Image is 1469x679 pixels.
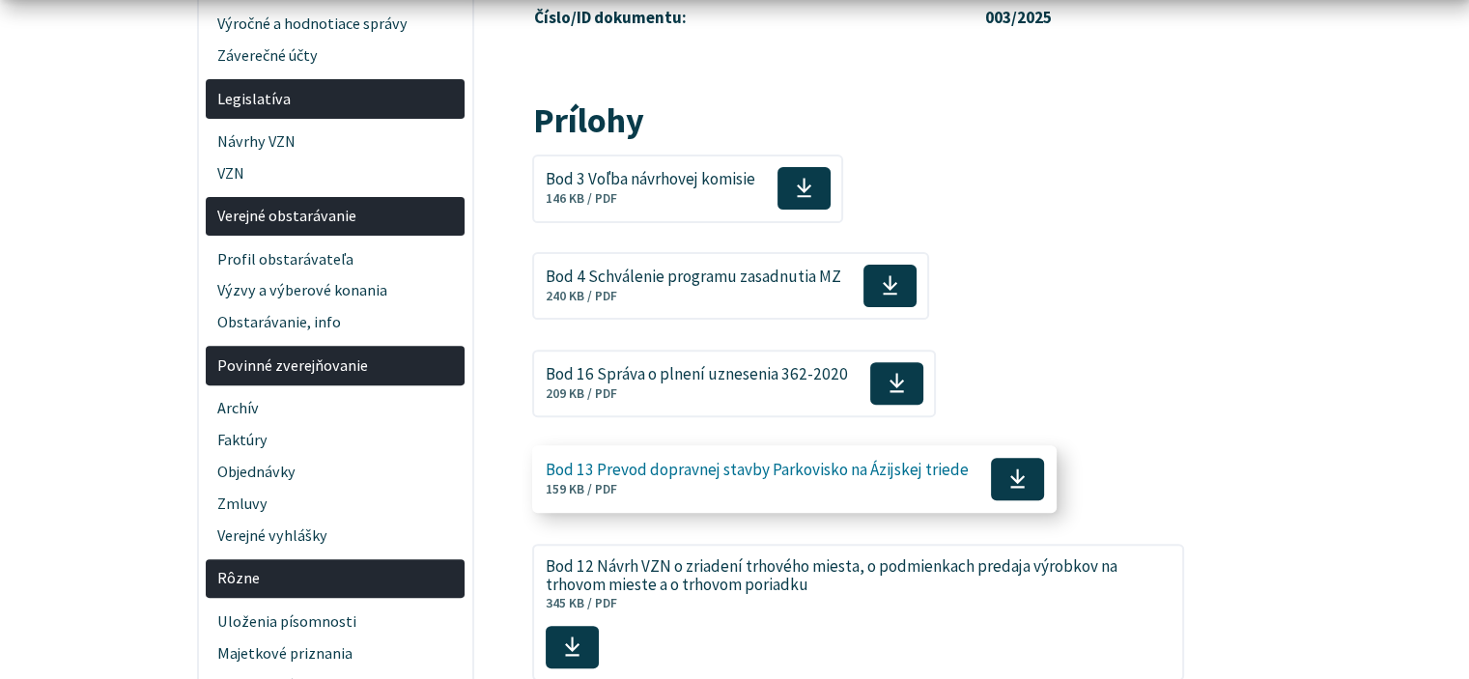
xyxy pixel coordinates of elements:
span: Bod 13 Prevod dopravnej stavby Parkovisko na Ázijskej triede [546,461,969,479]
span: Bod 3 Voľba návrhovej komisie [546,170,755,188]
a: Povinné zverejňovanie [206,346,465,385]
a: Bod 3 Voľba návrhovej komisie 146 KB / PDF [532,155,843,222]
a: Rôzne [206,559,465,599]
span: Profil obstarávateľa [217,243,454,275]
a: Archív [206,393,465,425]
span: Bod 12 Návrh VZN o zriadení trhového miesta, o podmienkach predaja výrobkov na trhovom mieste a o... [546,557,1149,594]
span: Legislatíva [217,83,454,115]
span: VZN [217,157,454,189]
a: Bod 4 Schválenie programu zasadnutia MZ 240 KB / PDF [532,252,929,320]
span: Verejné obstarávanie [217,201,454,233]
span: 209 KB / PDF [546,385,617,402]
a: Výzvy a výberové konania [206,275,465,307]
h2: Prílohy [532,101,1184,140]
a: Zmluvy [206,488,465,520]
span: Návrhy VZN [217,126,454,157]
span: 146 KB / PDF [546,190,617,207]
span: Zmluvy [217,488,454,520]
span: Uloženia písomnosti [217,606,454,637]
span: Bod 16 Správa o plnení uznesenia 362-2020 [546,365,848,383]
span: Archív [217,393,454,425]
span: Výročné a hodnotiace správy [217,9,454,41]
a: Bod 13 Prevod dopravnej stavby Parkovisko na Ázijskej triede 159 KB / PDF [532,445,1057,513]
a: Návrhy VZN [206,126,465,157]
span: Rôzne [217,563,454,595]
span: Objednávky [217,456,454,488]
span: Verejné vyhlášky [217,520,454,552]
a: Uloženia písomnosti [206,606,465,637]
a: Profil obstarávateľa [206,243,465,275]
th: Číslo/ID dokumentu: [532,5,983,32]
a: Majetkové priznania [206,637,465,669]
span: 240 KB / PDF [546,288,617,304]
strong: 003/2025 [985,7,1052,28]
a: Verejné obstarávanie [206,197,465,237]
a: Výročné a hodnotiace správy [206,9,465,41]
span: Povinné zverejňovanie [217,350,454,382]
a: Objednávky [206,456,465,488]
span: Výzvy a výberové konania [217,275,454,307]
a: Faktúry [206,424,465,456]
a: Záverečné účty [206,41,465,72]
span: Bod 4 Schválenie programu zasadnutia MZ [546,268,841,286]
a: Legislatíva [206,79,465,119]
a: Obstarávanie, info [206,307,465,339]
a: VZN [206,157,465,189]
span: Obstarávanie, info [217,307,454,339]
a: Verejné vyhlášky [206,520,465,552]
span: Záverečné účty [217,41,454,72]
span: 159 KB / PDF [546,481,617,497]
span: Majetkové priznania [217,637,454,669]
span: Faktúry [217,424,454,456]
a: Bod 16 Správa o plnení uznesenia 362-2020 209 KB / PDF [532,350,936,417]
span: 345 KB / PDF [546,595,617,611]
